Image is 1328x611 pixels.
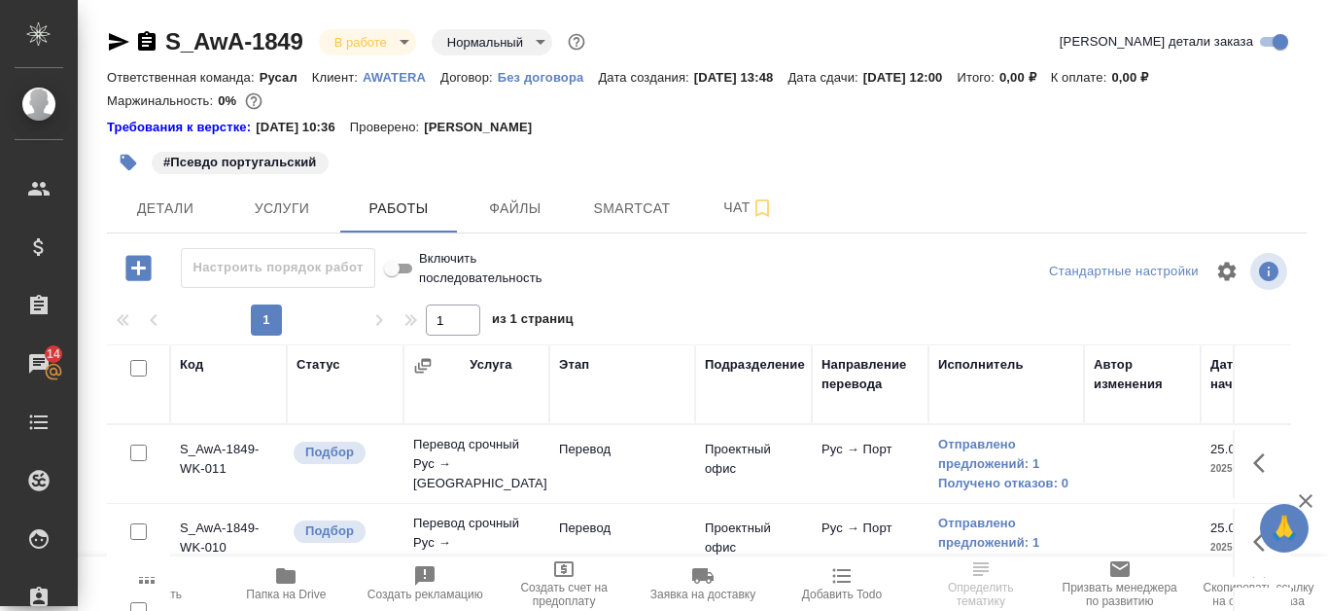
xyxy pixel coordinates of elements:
p: Русал [260,70,312,85]
p: Дата создания: [598,70,693,85]
p: Проверено: [350,118,425,137]
p: К оплате: [1051,70,1112,85]
p: Перевод [559,440,685,459]
span: Заявка на доставку [650,588,755,601]
a: Требования к верстке: [107,118,256,137]
div: Дата начала [1210,355,1288,394]
div: Код [180,355,203,375]
span: Включить последовательность [419,249,542,288]
button: Здесь прячутся важные кнопки [1241,519,1288,565]
a: Получено отказов: 0 [938,553,1074,572]
span: Призвать менеджера по развитию [1062,581,1177,608]
p: Перевод [559,519,685,538]
a: AWATERA [363,68,440,85]
button: Добавить Todo [772,557,911,611]
a: Получено отказов: 0 [938,474,1074,493]
a: Без договора [498,68,599,85]
span: Посмотреть информацию [1250,253,1291,290]
p: Итого: [957,70,998,85]
div: Этап [559,355,589,375]
button: 🙏 [1260,504,1309,553]
button: Создать счет на предоплату [495,557,634,611]
td: Проектный офис [695,509,812,577]
td: Перевод срочный Рус → [GEOGRAPHIC_DATA] [403,504,549,582]
button: Здесь прячутся важные кнопки [1241,440,1288,486]
p: 2025 [1210,538,1288,557]
p: [DATE] 13:48 [694,70,788,85]
span: Чат [702,196,795,220]
p: 25.09, [1210,442,1246,456]
p: 0,00 ₽ [999,70,1051,85]
button: Пересчитать [78,557,217,611]
p: 2025 [1210,459,1288,479]
td: Проектный офис [695,430,812,498]
span: Услуги [235,197,329,221]
div: Исполнитель [938,355,1024,375]
p: AWATERA [363,70,440,85]
span: Файлы [469,197,562,221]
p: Дата сдачи: [787,70,862,85]
p: Подбор [305,443,354,462]
p: [PERSON_NAME] [424,118,546,137]
button: Доп статусы указывают на важность/срочность заказа [564,29,589,54]
td: Рус → Порт [812,430,928,498]
div: split button [1044,257,1204,287]
a: Отправлено предложений: 1 [938,435,1074,474]
p: Ответственная команда: [107,70,260,85]
p: 25.09, [1210,521,1246,535]
a: S_AwA-1849 [165,28,303,54]
p: Клиент: [312,70,363,85]
span: [PERSON_NAME] детали заказа [1060,32,1253,52]
div: Можно подбирать исполнителей [292,440,394,466]
svg: Подписаться [751,197,774,220]
span: из 1 страниц [492,307,574,336]
button: Скопировать ссылку для ЯМессенджера [107,30,130,54]
button: Создать рекламацию [356,557,495,611]
div: В работе [319,29,416,55]
button: Скопировать ссылку на оценку заказа [1189,557,1328,611]
p: Подбор [305,521,354,541]
p: 0,00 ₽ [1111,70,1163,85]
button: Сгруппировать [413,356,433,376]
p: #Псевдо португальский [163,153,317,172]
button: В работе [329,34,393,51]
span: Папка на Drive [246,588,326,601]
div: Статус [297,355,340,375]
div: Подразделение [705,355,805,375]
span: Создать счет на предоплату [507,581,622,608]
button: 1330.10 RUB; [241,89,266,114]
span: 🙏 [1268,508,1301,549]
p: Договор: [440,70,498,85]
span: Детали [119,197,212,221]
div: Нажми, чтобы открыть папку с инструкцией [107,118,256,137]
div: Направление перевода [821,355,919,394]
span: Добавить Todo [802,588,882,601]
span: Smartcat [585,197,679,221]
span: Работы [352,197,445,221]
button: Добавить работу [112,248,165,288]
button: Добавить тэг [107,141,150,184]
button: Нормальный [441,34,529,51]
button: Заявка на доставку [634,557,773,611]
span: Скопировать ссылку на оценку заказа [1201,581,1316,608]
div: Автор изменения [1094,355,1191,394]
p: [DATE] 12:00 [863,70,958,85]
p: Маржинальность: [107,93,218,108]
span: Настроить таблицу [1204,248,1250,295]
div: Можно подбирать исполнителей [292,519,394,545]
p: [DATE] 10:36 [256,118,350,137]
button: Определить тематику [911,557,1050,611]
button: Призвать менеджера по развитию [1050,557,1189,611]
p: Без договора [498,70,599,85]
span: Определить тематику [923,581,1038,608]
span: 14 [35,344,72,364]
td: S_AwA-1849-WK-011 [170,430,287,498]
a: 14 [5,340,73,388]
span: Создать рекламацию [367,588,483,601]
a: Отправлено предложений: 1 [938,514,1074,553]
td: Рус → Порт [812,509,928,577]
span: Псевдо португальский [150,153,331,169]
td: Перевод срочный Рус → [GEOGRAPHIC_DATA] [403,425,549,503]
div: Услуга [470,355,511,375]
button: Скопировать ссылку [135,30,158,54]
